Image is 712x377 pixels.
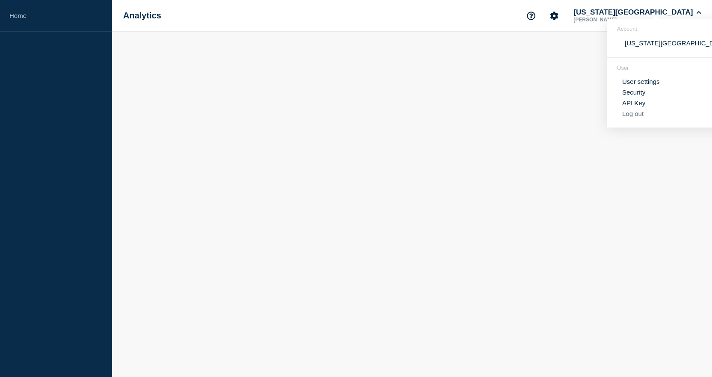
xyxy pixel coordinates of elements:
[522,7,540,25] button: Support
[622,89,645,96] a: Security
[572,8,703,17] button: [US_STATE][GEOGRAPHIC_DATA]
[622,99,645,107] a: API Key
[622,110,644,117] button: Log out
[622,78,660,85] a: User settings
[123,11,161,21] h1: Analytics
[572,17,661,23] p: [PERSON_NAME]
[545,7,563,25] button: Account settings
